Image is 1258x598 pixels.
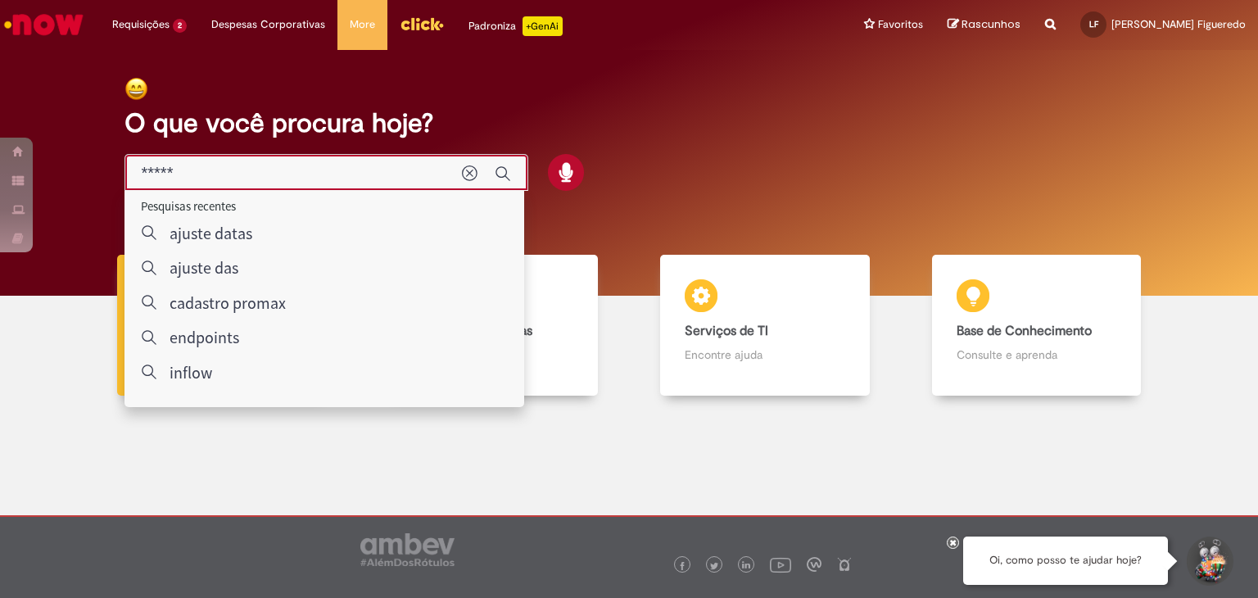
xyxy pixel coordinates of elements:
a: Tirar dúvidas Tirar dúvidas com Lupi Assist e Gen Ai [86,255,358,396]
span: Requisições [112,16,170,33]
img: logo_footer_linkedin.png [742,561,750,571]
img: logo_footer_ambev_rotulo_gray.png [360,533,455,566]
span: LF [1089,19,1098,29]
span: Despesas Corporativas [211,16,325,33]
img: click_logo_yellow_360x200.png [400,11,444,36]
img: logo_footer_youtube.png [770,554,791,575]
span: Rascunhos [962,16,1020,32]
p: Encontre ajuda [685,347,845,363]
span: More [350,16,375,33]
p: +GenAi [523,16,563,36]
b: Serviços de TI [685,323,768,339]
img: logo_footer_naosei.png [837,557,852,572]
img: logo_footer_facebook.png [678,562,686,570]
span: 2 [173,19,187,33]
span: [PERSON_NAME] Figueredo [1111,17,1246,31]
a: Serviços de TI Encontre ajuda [629,255,901,396]
img: logo_footer_twitter.png [710,562,718,570]
div: Oi, como posso te ajudar hoje? [963,537,1168,585]
b: Base de Conhecimento [957,323,1092,339]
button: Iniciar Conversa de Suporte [1184,537,1233,586]
b: Catálogo de Ofertas [414,323,532,339]
img: ServiceNow [2,8,86,41]
a: Rascunhos [948,17,1020,33]
img: logo_footer_workplace.png [807,557,821,572]
p: Consulte e aprenda [957,347,1117,363]
span: Favoritos [878,16,923,33]
div: Padroniza [468,16,563,36]
img: happy-face.png [124,77,148,101]
h2: O que você procura hoje? [124,109,1134,138]
a: Base de Conhecimento Consulte e aprenda [901,255,1173,396]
